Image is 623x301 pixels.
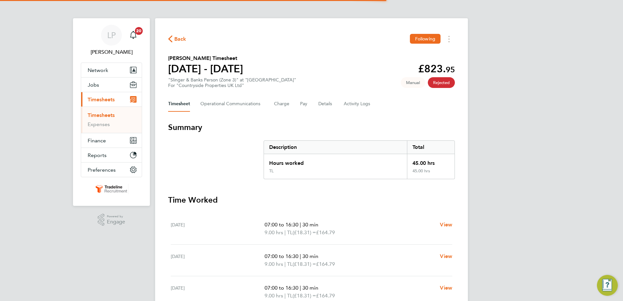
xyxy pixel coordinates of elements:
[597,275,618,296] button: Engage Resource Center
[174,35,186,43] span: Back
[265,285,298,291] span: 07:00 to 16:30
[88,121,110,127] a: Expenses
[300,222,301,228] span: |
[293,293,316,299] span: (£18.31) =
[284,229,286,236] span: |
[428,77,455,88] span: This timesheet has been rejected.
[81,63,142,77] button: Network
[200,96,264,112] button: Operational Communications
[284,261,286,267] span: |
[274,96,290,112] button: Charge
[81,25,142,56] a: LP[PERSON_NAME]
[81,184,142,194] a: Go to home page
[168,77,296,88] div: "Slinger & Banks Person (Zone 3)" at "[GEOGRAPHIC_DATA]"
[81,148,142,162] button: Reports
[287,292,293,300] span: TL
[440,284,452,292] a: View
[302,285,318,291] span: 30 min
[98,214,125,226] a: Powered byEngage
[415,36,435,42] span: Following
[284,293,286,299] span: |
[81,78,142,92] button: Jobs
[264,154,407,168] div: Hours worked
[293,229,316,236] span: (£18.31) =
[302,253,318,259] span: 30 min
[318,96,333,112] button: Details
[88,82,99,88] span: Jobs
[264,141,407,154] div: Description
[293,261,316,267] span: (£18.31) =
[265,222,298,228] span: 07:00 to 16:30
[440,252,452,260] a: View
[88,167,116,173] span: Preferences
[440,221,452,229] a: View
[401,77,425,88] span: This timesheet was manually created.
[265,261,283,267] span: 9.00 hrs
[418,63,455,75] app-decimal: £823.
[168,96,190,112] button: Timesheet
[316,229,335,236] span: £164.79
[344,96,371,112] button: Activity Logs
[88,137,106,144] span: Finance
[407,168,455,179] div: 45.00 hrs
[81,92,142,107] button: Timesheets
[440,253,452,259] span: View
[300,253,301,259] span: |
[446,65,455,74] span: 95
[73,18,150,206] nav: Main navigation
[443,34,455,44] button: Timesheets Menu
[264,140,455,179] div: Summary
[168,35,186,43] button: Back
[88,112,115,118] a: Timesheets
[168,83,296,88] div: For "Countryside Properties UK Ltd"
[88,67,108,73] span: Network
[410,34,441,44] button: Following
[168,62,243,75] h1: [DATE] - [DATE]
[135,27,143,35] span: 20
[269,168,274,174] div: TL
[302,222,318,228] span: 30 min
[287,229,293,236] span: TL
[300,96,308,112] button: Pay
[94,184,128,194] img: tradelinerecruitment-logo-retina.png
[265,229,283,236] span: 9.00 hrs
[300,285,301,291] span: |
[407,154,455,168] div: 45.00 hrs
[107,31,116,39] span: LP
[81,133,142,148] button: Finance
[171,284,265,300] div: [DATE]
[88,152,107,158] span: Reports
[287,260,293,268] span: TL
[81,163,142,177] button: Preferences
[265,293,283,299] span: 9.00 hrs
[171,221,265,236] div: [DATE]
[107,214,125,219] span: Powered by
[171,252,265,268] div: [DATE]
[168,195,455,205] h3: Time Worked
[407,141,455,154] div: Total
[107,219,125,225] span: Engage
[88,96,115,103] span: Timesheets
[440,222,452,228] span: View
[168,122,455,133] h3: Summary
[440,285,452,291] span: View
[265,253,298,259] span: 07:00 to 16:30
[127,25,140,46] a: 20
[81,48,142,56] span: Lauren Pearson
[81,107,142,133] div: Timesheets
[316,293,335,299] span: £164.79
[168,54,243,62] h2: [PERSON_NAME] Timesheet
[316,261,335,267] span: £164.79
